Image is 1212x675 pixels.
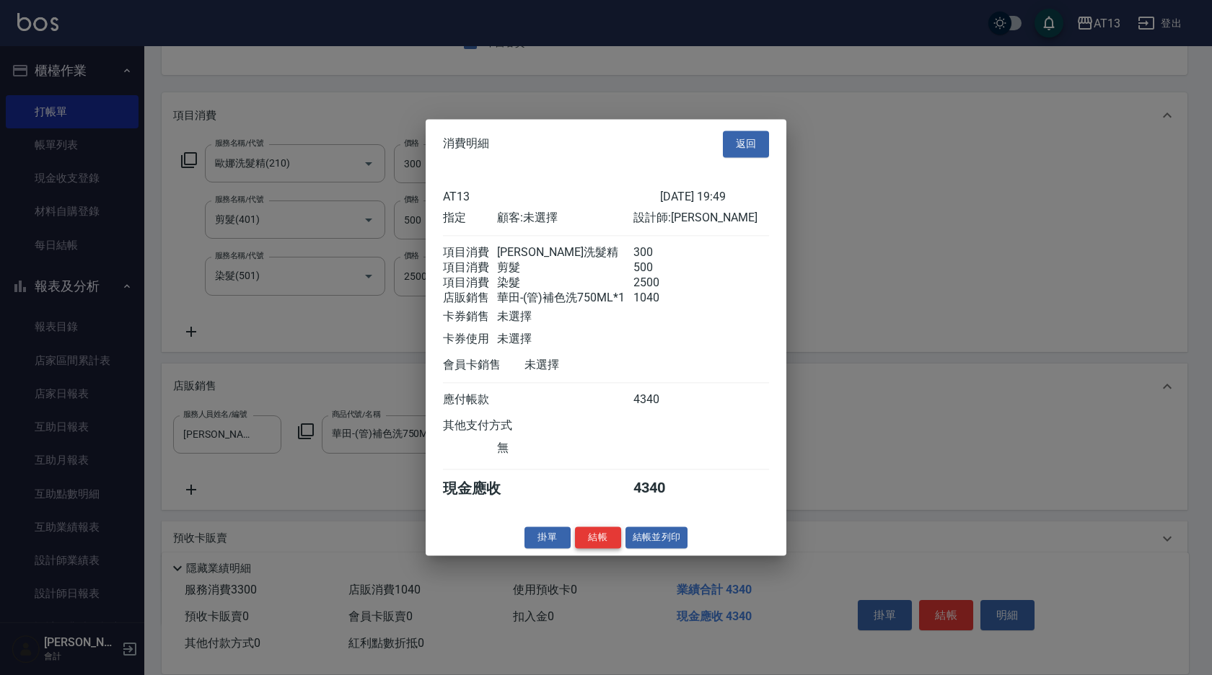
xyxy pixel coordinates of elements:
[443,137,489,151] span: 消費明細
[443,190,660,203] div: AT13
[633,479,688,498] div: 4340
[443,260,497,275] div: 項目消費
[443,332,497,347] div: 卡券使用
[443,245,497,260] div: 項目消費
[660,190,769,203] div: [DATE] 19:49
[497,275,633,291] div: 染髮
[633,392,688,407] div: 4340
[443,211,497,226] div: 指定
[633,245,688,260] div: 300
[497,291,633,306] div: 華田-(管)補色洗750ML*1
[443,275,497,291] div: 項目消費
[497,211,633,226] div: 顧客: 未選擇
[443,358,524,373] div: 會員卡銷售
[633,275,688,291] div: 2500
[497,332,633,347] div: 未選擇
[633,291,688,306] div: 1040
[443,418,552,433] div: 其他支付方式
[443,479,524,498] div: 現金應收
[497,245,633,260] div: [PERSON_NAME]洗髮精
[497,309,633,325] div: 未選擇
[443,291,497,306] div: 店販銷售
[575,526,621,549] button: 結帳
[633,211,769,226] div: 設計師: [PERSON_NAME]
[524,526,571,549] button: 掛單
[497,441,633,456] div: 無
[625,526,688,549] button: 結帳並列印
[443,309,497,325] div: 卡券銷售
[524,358,660,373] div: 未選擇
[723,131,769,157] button: 返回
[443,392,497,407] div: 應付帳款
[633,260,688,275] div: 500
[497,260,633,275] div: 剪髮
